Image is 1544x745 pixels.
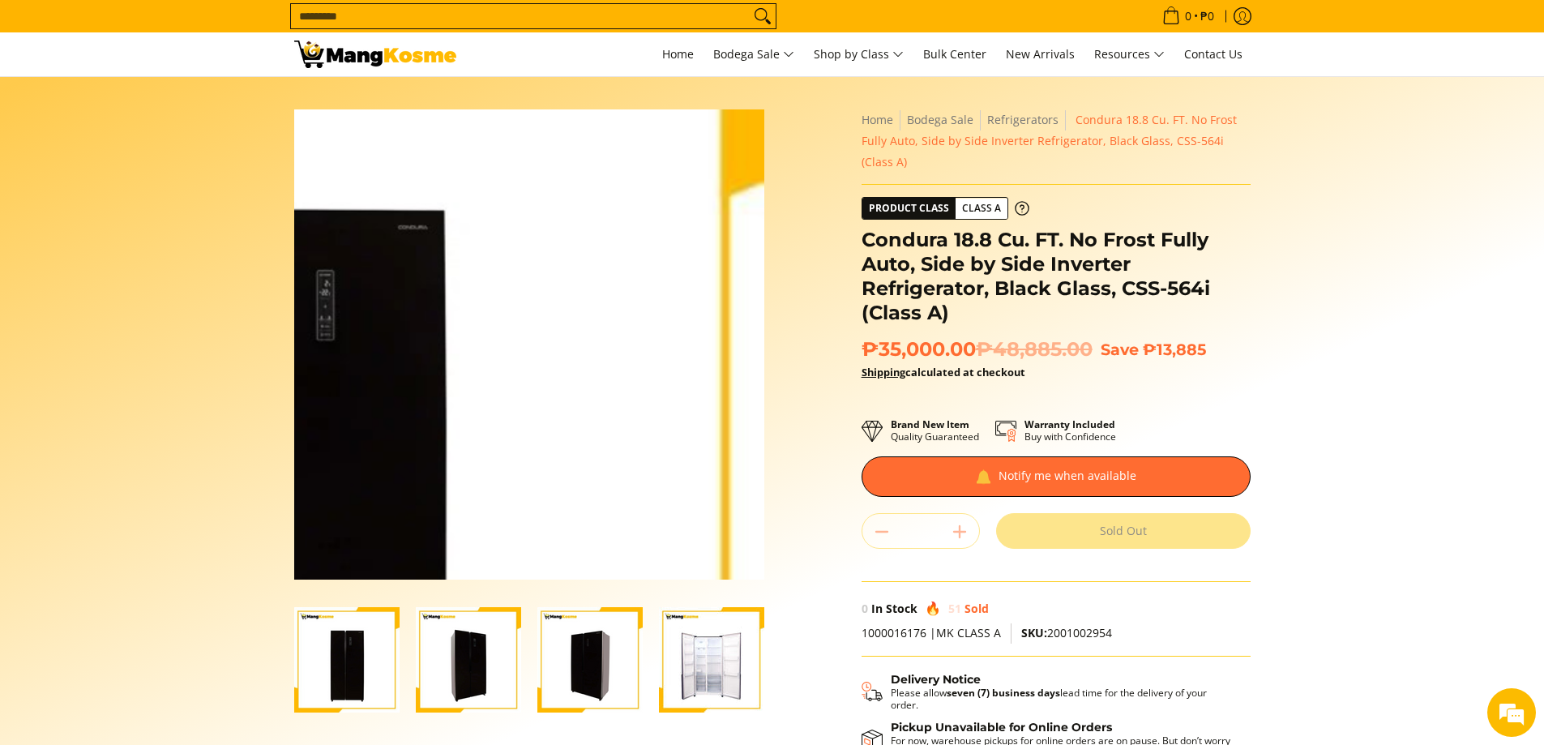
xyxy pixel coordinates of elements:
[416,607,521,713] img: Condura 18.8 Cu. FT. No Frost Fully Auto, Side by Side Inverter Refrigerator, Black Glass, CSS-56...
[1183,11,1194,22] span: 0
[705,32,802,76] a: Bodega Sale
[987,112,1059,127] a: Refrigerators
[891,672,981,687] strong: Delivery Notice
[814,45,904,65] span: Shop by Class
[862,337,1093,362] span: ₱35,000.00
[947,686,1060,700] strong: seven (7) business days
[862,112,1237,169] span: Condura 18.8 Cu. FT. No Frost Fully Auto, Side by Side Inverter Refrigerator, Black Glass, CSS-56...
[891,418,979,443] p: Quality Guaranteed
[915,32,994,76] a: Bulk Center
[1176,32,1251,76] a: Contact Us
[1086,32,1173,76] a: Resources
[1101,340,1139,359] span: Save
[871,601,917,616] span: In Stock
[964,601,989,616] span: Sold
[862,197,1029,220] a: Product Class Class A
[998,32,1083,76] a: New Arrivals
[713,45,794,65] span: Bodega Sale
[956,199,1007,219] span: Class A
[473,32,1251,76] nav: Main Menu
[750,4,776,28] button: Search
[1021,625,1112,640] span: 2001002954
[1184,46,1242,62] span: Contact Us
[1021,625,1047,640] span: SKU:
[891,417,969,431] strong: Brand New Item
[862,198,956,219] span: Product Class
[862,109,1251,172] nav: Breadcrumbs
[662,46,694,62] span: Home
[891,720,1112,734] strong: Pickup Unavailable for Online Orders
[862,112,893,127] a: Home
[948,601,961,616] span: 51
[862,228,1251,325] h1: Condura 18.8 Cu. FT. No Frost Fully Auto, Side by Side Inverter Refrigerator, Black Glass, CSS-56...
[1094,45,1165,65] span: Resources
[294,41,456,68] img: Condura 18.8 Cu. FT. No Frost Fully Auto, Side by Side Inverter Refrig | Mang Kosme
[891,687,1234,711] p: Please allow lead time for the delivery of your order.
[654,32,702,76] a: Home
[862,625,1001,640] span: 1000016176 |MK CLASS A
[294,607,400,713] img: Condura 18.8 Cu. FT. No Frost Fully Auto, Side by Side Inverter Refrigerator, Black Glass, CSS-56...
[923,46,986,62] span: Bulk Center
[862,673,1234,712] button: Shipping & Delivery
[862,365,1025,379] strong: calculated at checkout
[537,607,643,713] img: Condura 18.8 Cu. FT. No Frost Fully Auto, Side by Side Inverter Refrigerator, Black Glass, CSS-56...
[659,607,764,713] img: Condura 18.8 Cu. FT. No Frost Fully Auto, Side by Side Inverter Refrigerator, Black Glass, CSS-56...
[1198,11,1217,22] span: ₱0
[1143,340,1206,359] span: ₱13,885
[907,112,973,127] a: Bodega Sale
[294,109,764,580] img: Condura 18.8 Cu. FT. No Frost Fully Auto, Side by Side Inverter Refrigerator, Black Glass, CSS-56...
[1157,7,1219,25] span: •
[976,337,1093,362] del: ₱48,885.00
[806,32,912,76] a: Shop by Class
[862,365,905,379] a: Shipping
[1024,418,1116,443] p: Buy with Confidence
[1024,417,1115,431] strong: Warranty Included
[862,601,868,616] span: 0
[1006,46,1075,62] span: New Arrivals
